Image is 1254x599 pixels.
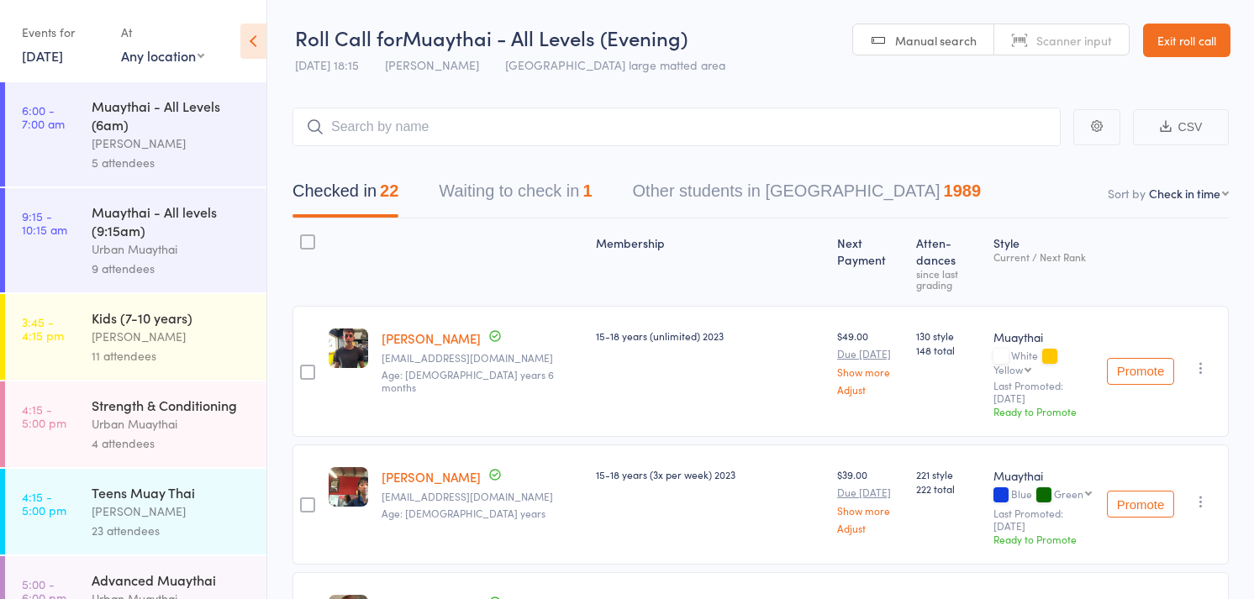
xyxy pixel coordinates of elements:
button: Promote [1107,358,1174,385]
div: 1 [582,181,592,200]
img: image1599717584.png [329,467,368,507]
div: Ready to Promote [993,404,1093,418]
div: Muaythai - All levels (9:15am) [92,202,252,239]
div: White [993,349,1093,375]
button: Checked in22 [292,173,398,218]
a: Adjust [837,523,903,533]
button: Waiting to check in1 [439,173,592,218]
small: Last Promoted: [DATE] [993,507,1093,532]
div: Urban Muaythai [92,414,252,433]
time: 4:15 - 5:00 pm [22,402,66,429]
a: Exit roll call [1143,24,1230,57]
span: 221 style [916,467,980,481]
button: Promote [1107,491,1174,518]
div: 1989 [944,181,982,200]
time: 3:45 - 4:15 pm [22,315,64,342]
div: Current / Next Rank [993,251,1093,262]
a: 9:15 -10:15 amMuaythai - All levels (9:15am)Urban Muaythai9 attendees [5,188,266,292]
div: [PERSON_NAME] [92,134,252,153]
div: Advanced Muaythai [92,570,252,589]
a: 3:45 -4:15 pmKids (7-10 years)[PERSON_NAME]11 attendees [5,294,266,380]
div: Blue [993,488,1093,502]
div: Kids (7-10 years) [92,308,252,327]
a: 4:15 -5:00 pmStrength & ConditioningUrban Muaythai4 attendees [5,381,266,467]
span: 148 total [916,343,980,357]
span: Age: [DEMOGRAPHIC_DATA] years 6 months [382,367,554,393]
div: 9 attendees [92,259,252,278]
div: Strength & Conditioning [92,396,252,414]
div: Atten­dances [909,226,987,298]
label: Sort by [1108,185,1146,202]
div: [PERSON_NAME] [92,327,252,346]
span: [GEOGRAPHIC_DATA] large matted area [505,56,725,73]
time: 9:15 - 10:15 am [22,209,67,236]
div: Green [1054,488,1083,499]
button: CSV [1133,109,1229,145]
div: since last grading [916,268,980,290]
a: [PERSON_NAME] [382,329,481,347]
div: Muaythai [993,467,1093,484]
time: 4:15 - 5:00 pm [22,490,66,517]
img: image1733703716.png [329,328,368,368]
div: Membership [589,226,830,298]
a: 4:15 -5:00 pmTeens Muay Thai[PERSON_NAME]23 attendees [5,469,266,554]
div: 11 attendees [92,346,252,365]
a: [DATE] [22,46,63,65]
small: Due [DATE] [837,348,903,360]
div: Check in time [1149,185,1220,202]
span: Age: [DEMOGRAPHIC_DATA] years [382,506,545,520]
div: Ready to Promote [993,532,1093,546]
span: [PERSON_NAME] [385,56,479,73]
span: 222 total [916,481,980,496]
span: Manual search [895,32,977,49]
a: [PERSON_NAME] [382,468,481,486]
div: Next Payment [830,226,909,298]
div: [PERSON_NAME] [92,502,252,521]
div: Events for [22,18,104,46]
div: 22 [380,181,398,200]
div: 23 attendees [92,521,252,540]
div: Muaythai [993,328,1093,345]
div: $39.00 [837,467,903,533]
input: Search by name [292,108,1061,146]
span: [DATE] 18:15 [295,56,359,73]
small: Last Promoted: [DATE] [993,380,1093,404]
div: At [121,18,204,46]
a: 6:00 -7:00 amMuaythai - All Levels (6am)[PERSON_NAME]5 attendees [5,82,266,187]
small: frenkelevyatar1@gmail.com [382,352,582,364]
small: Due [DATE] [837,486,903,498]
span: Muaythai - All Levels (Evening) [403,24,688,51]
button: Other students in [GEOGRAPHIC_DATA]1989 [633,173,982,218]
a: Show more [837,505,903,516]
div: 15-18 years (unlimited) 2023 [596,328,824,343]
div: 15-18 years (3x per week) 2023 [596,467,824,481]
div: 4 attendees [92,433,252,453]
div: Teens Muay Thai [92,483,252,502]
div: Any location [121,46,204,65]
span: Roll Call for [295,24,403,51]
time: 6:00 - 7:00 am [22,103,65,130]
span: 130 style [916,328,980,343]
a: Adjust [837,384,903,395]
div: $49.00 [837,328,903,395]
div: Style [987,226,1100,298]
span: Scanner input [1036,32,1112,49]
div: Urban Muaythai [92,239,252,259]
div: 5 attendees [92,153,252,172]
a: Show more [837,366,903,377]
div: Muaythai - All Levels (6am) [92,97,252,134]
small: jimmychong7@outlook.com [382,491,582,502]
div: Yellow [993,364,1023,375]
